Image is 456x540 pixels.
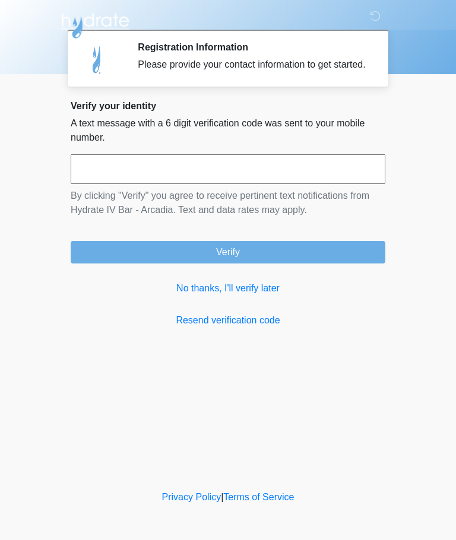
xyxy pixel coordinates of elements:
p: A text message with a 6 digit verification code was sent to your mobile number. [71,116,385,145]
button: Verify [71,241,385,263]
a: Privacy Policy [162,492,221,502]
a: Terms of Service [223,492,294,502]
a: No thanks, I'll verify later [71,281,385,296]
img: Hydrate IV Bar - Arcadia Logo [59,9,131,39]
a: | [221,492,223,502]
a: Resend verification code [71,313,385,328]
h2: Verify your identity [71,100,385,112]
div: Please provide your contact information to get started. [138,58,368,72]
img: Agent Avatar [80,42,115,77]
p: By clicking "Verify" you agree to receive pertinent text notifications from Hydrate IV Bar - Arca... [71,189,385,217]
